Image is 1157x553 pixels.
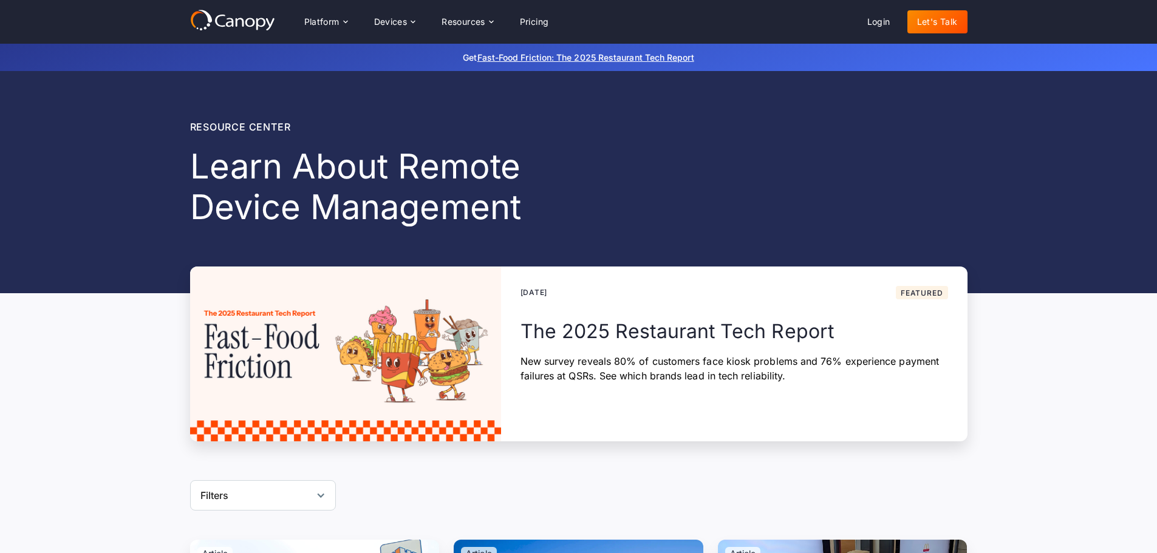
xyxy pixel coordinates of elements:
[901,290,943,297] div: Featured
[295,10,357,34] div: Platform
[858,10,900,33] a: Login
[190,480,336,511] div: Filters
[432,10,502,34] div: Resources
[907,10,968,33] a: Let's Talk
[364,10,425,34] div: Devices
[200,488,229,503] div: Filters
[281,51,876,64] p: Get
[520,354,948,383] p: New survey reveals 80% of customers face kiosk problems and 76% experience payment failures at QS...
[190,266,968,441] a: [DATE]FeaturedThe 2025 Restaurant Tech ReportNew survey reveals 80% of customers face kiosk probl...
[304,18,340,26] div: Platform
[190,480,336,511] form: Reset
[477,52,694,63] a: Fast-Food Friction: The 2025 Restaurant Tech Report
[520,287,548,298] div: [DATE]
[510,10,559,33] a: Pricing
[190,120,637,134] div: Resource center
[520,319,948,344] h2: The 2025 Restaurant Tech Report
[374,18,408,26] div: Devices
[442,18,485,26] div: Resources
[190,146,637,228] h1: Learn About Remote Device Management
